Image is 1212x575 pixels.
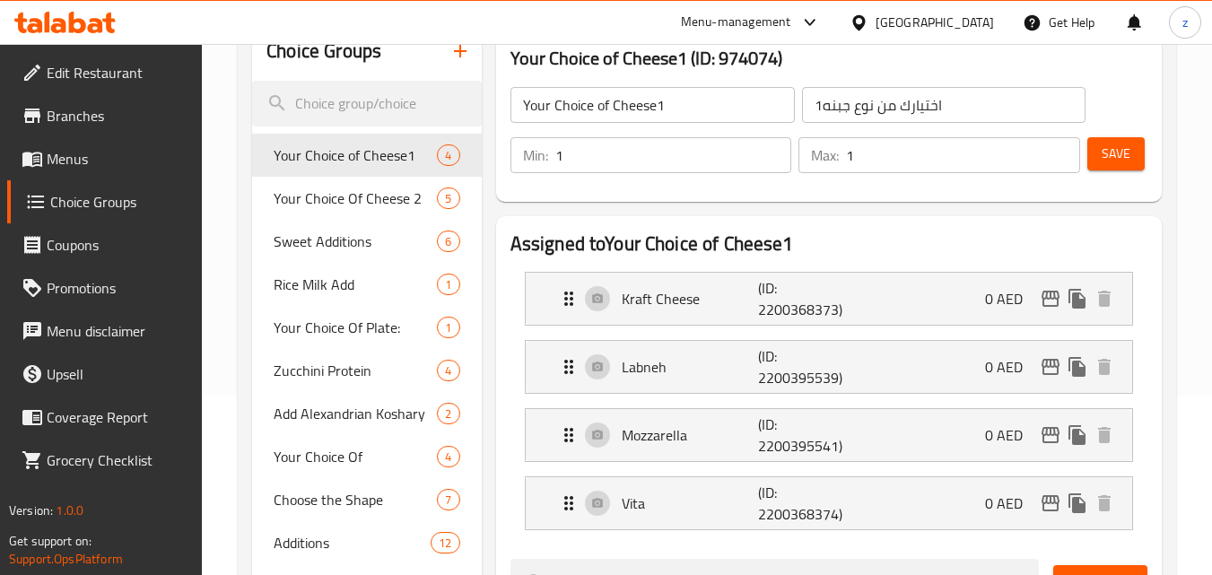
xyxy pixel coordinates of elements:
div: Your Choice Of4 [252,435,481,478]
button: edit [1037,285,1064,312]
p: Max: [811,144,839,166]
span: 1.0.0 [56,499,83,522]
li: Expand [510,469,1147,537]
p: 0 AED [985,492,1037,514]
div: Zucchini Protein4 [252,349,481,392]
span: Sweet Additions [274,231,437,252]
span: 5 [438,190,458,207]
p: (ID: 2200395541) [758,414,850,457]
a: Upsell [7,353,203,396]
button: edit [1037,422,1064,449]
span: Grocery Checklist [47,449,188,471]
div: Choices [437,187,459,209]
span: 1 [438,276,458,293]
a: Coupons [7,223,203,266]
div: Choose the Shape7 [252,478,481,521]
a: Choice Groups [7,180,203,223]
a: Grocery Checklist [7,439,203,482]
div: Sweet Additions6 [252,220,481,263]
span: 4 [438,362,458,379]
span: Edit Restaurant [47,62,188,83]
button: delete [1091,285,1118,312]
h3: Your Choice of Cheese1 (ID: 974074) [510,44,1147,73]
p: Mozzarella [622,424,759,446]
div: Choices [437,489,459,510]
p: Kraft Cheese [622,288,759,309]
li: Expand [510,265,1147,333]
div: Choices [437,144,459,166]
span: Your Choice Of Cheese 2 [274,187,437,209]
div: Expand [526,409,1132,461]
a: Edit Restaurant [7,51,203,94]
span: 12 [432,535,458,552]
div: Additions12 [252,521,481,564]
button: duplicate [1064,353,1091,380]
h2: Assigned to Your Choice of Cheese1 [510,231,1147,257]
a: Promotions [7,266,203,309]
p: 0 AED [985,356,1037,378]
div: Choices [437,317,459,338]
span: 4 [438,147,458,164]
button: Save [1087,137,1145,170]
button: edit [1037,353,1064,380]
span: Your Choice Of Plate: [274,317,437,338]
input: search [252,81,481,126]
li: Expand [510,333,1147,401]
div: Choices [437,231,459,252]
h2: Choice Groups [266,38,381,65]
span: Coverage Report [47,406,188,428]
span: 7 [438,492,458,509]
div: Choices [437,403,459,424]
button: delete [1091,490,1118,517]
p: Labneh [622,356,759,378]
button: duplicate [1064,422,1091,449]
span: 2 [438,405,458,423]
div: Choices [437,274,459,295]
span: 1 [438,319,458,336]
div: Expand [526,341,1132,393]
a: Menu disclaimer [7,309,203,353]
div: Add Alexandrian Koshary2 [252,392,481,435]
a: Menus [7,137,203,180]
li: Expand [510,401,1147,469]
span: Branches [47,105,188,126]
span: Choose the Shape [274,489,437,510]
span: 4 [438,449,458,466]
span: Menus [47,148,188,170]
span: 6 [438,233,458,250]
span: Version: [9,499,53,522]
p: 0 AED [985,424,1037,446]
p: (ID: 2200368374) [758,482,850,525]
span: Additions [274,532,431,553]
div: Your Choice Of Plate:1 [252,306,481,349]
button: duplicate [1064,490,1091,517]
div: Your Choice Of Cheese 25 [252,177,481,220]
div: Choices [437,446,459,467]
span: Your Choice of Cheese1 [274,144,437,166]
p: 0 AED [985,288,1037,309]
a: Coverage Report [7,396,203,439]
span: Menu disclaimer [47,320,188,342]
div: Your Choice of Cheese14 [252,134,481,177]
span: Your Choice Of [274,446,437,467]
button: duplicate [1064,285,1091,312]
span: z [1182,13,1188,32]
div: Choices [431,532,459,553]
p: Vita [622,492,759,514]
a: Support.OpsPlatform [9,547,123,571]
span: Choice Groups [50,191,188,213]
p: (ID: 2200395539) [758,345,850,388]
div: Expand [526,477,1132,529]
div: Rice Milk Add1 [252,263,481,306]
p: Min: [523,144,548,166]
span: Zucchini Protein [274,360,437,381]
span: Upsell [47,363,188,385]
span: Get support on: [9,529,92,553]
button: delete [1091,422,1118,449]
button: edit [1037,490,1064,517]
div: Menu-management [681,12,791,33]
span: Add Alexandrian Koshary [274,403,437,424]
div: Expand [526,273,1132,325]
span: Promotions [47,277,188,299]
div: [GEOGRAPHIC_DATA] [876,13,994,32]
